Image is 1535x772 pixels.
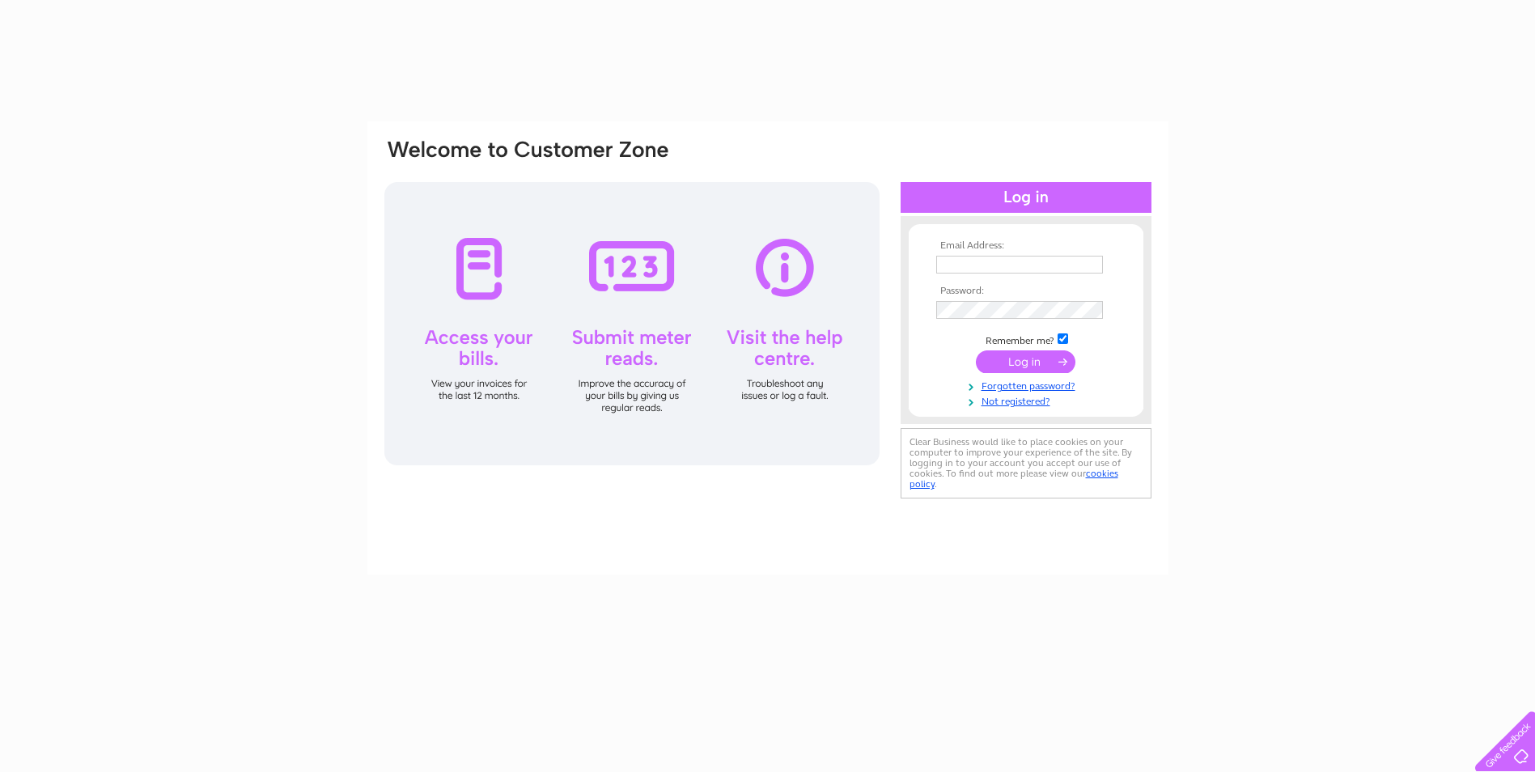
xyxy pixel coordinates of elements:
[936,392,1120,408] a: Not registered?
[901,428,1151,498] div: Clear Business would like to place cookies on your computer to improve your experience of the sit...
[932,331,1120,347] td: Remember me?
[910,468,1118,490] a: cookies policy
[932,286,1120,297] th: Password:
[932,240,1120,252] th: Email Address:
[936,377,1120,392] a: Forgotten password?
[976,350,1075,373] input: Submit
